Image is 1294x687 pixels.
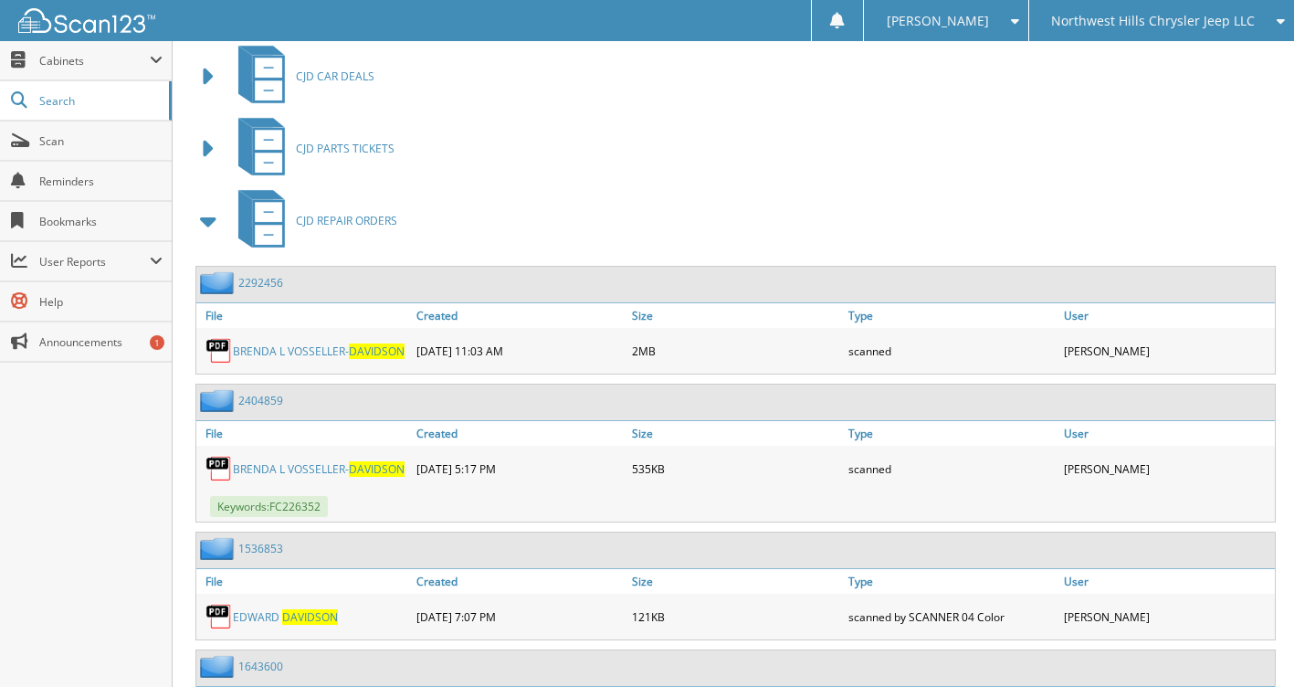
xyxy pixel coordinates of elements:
div: 1 [150,335,164,350]
a: CJD REPAIR ORDERS [227,185,397,257]
span: Search [39,93,160,109]
img: folder2.png [200,389,238,412]
div: [DATE] 11:03 AM [412,333,627,369]
a: CJD CAR DEALS [227,40,374,112]
img: PDF.png [205,455,233,482]
img: folder2.png [200,271,238,294]
span: C J D R E P A I R O R D E R S [296,213,397,228]
span: Scan [39,133,163,149]
a: User [1059,421,1275,446]
span: C J D P A R T S T I C K E T S [296,141,395,156]
div: scanned [844,333,1059,369]
div: 535KB [627,450,843,487]
iframe: Chat Widget [1203,599,1294,687]
a: Size [627,303,843,328]
div: scanned by SCANNER 04 Color [844,598,1059,635]
div: 2MB [627,333,843,369]
a: 2404859 [238,393,283,408]
span: Northwest Hills Chrysler Jeep LLC [1051,16,1255,26]
a: 2292456 [238,275,283,291]
div: [DATE] 5:17 PM [412,450,627,487]
a: User [1059,303,1275,328]
a: File [196,303,412,328]
a: 1643600 [238,659,283,674]
a: EDWARD DAVIDSON [233,609,338,625]
div: [PERSON_NAME] [1059,450,1275,487]
span: Help [39,294,163,310]
span: Cabinets [39,53,150,69]
span: User Reports [39,254,150,270]
span: Reminders [39,174,163,189]
img: folder2.png [200,655,238,678]
span: D A V I D S O N [282,609,338,625]
span: Bookmarks [39,214,163,229]
span: D A V I D S O N [349,343,405,359]
a: File [196,569,412,594]
img: PDF.png [205,603,233,630]
a: User [1059,569,1275,594]
a: Size [627,569,843,594]
a: BRENDA L VOSSELLER-DAVIDSON [233,343,405,359]
a: BRENDA L VOSSELLER-DAVIDSON [233,461,405,477]
div: [PERSON_NAME] [1059,598,1275,635]
img: folder2.png [200,537,238,560]
span: [PERSON_NAME] [887,16,989,26]
div: [PERSON_NAME] [1059,333,1275,369]
a: Type [844,569,1059,594]
img: PDF.png [205,337,233,365]
a: CJD PARTS TICKETS [227,112,395,185]
div: [DATE] 7:07 PM [412,598,627,635]
a: Created [412,569,627,594]
a: Created [412,421,627,446]
div: 121KB [627,598,843,635]
span: Keywords: F C 2 2 6 3 5 2 [210,496,328,517]
img: scan123-logo-white.svg [18,8,155,33]
a: Created [412,303,627,328]
a: Type [844,303,1059,328]
a: Size [627,421,843,446]
a: 1536853 [238,541,283,556]
div: scanned [844,450,1059,487]
span: D A V I D S O N [349,461,405,477]
a: Type [844,421,1059,446]
span: Announcements [39,334,163,350]
span: C J D C A R D E A L S [296,69,374,84]
a: File [196,421,412,446]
